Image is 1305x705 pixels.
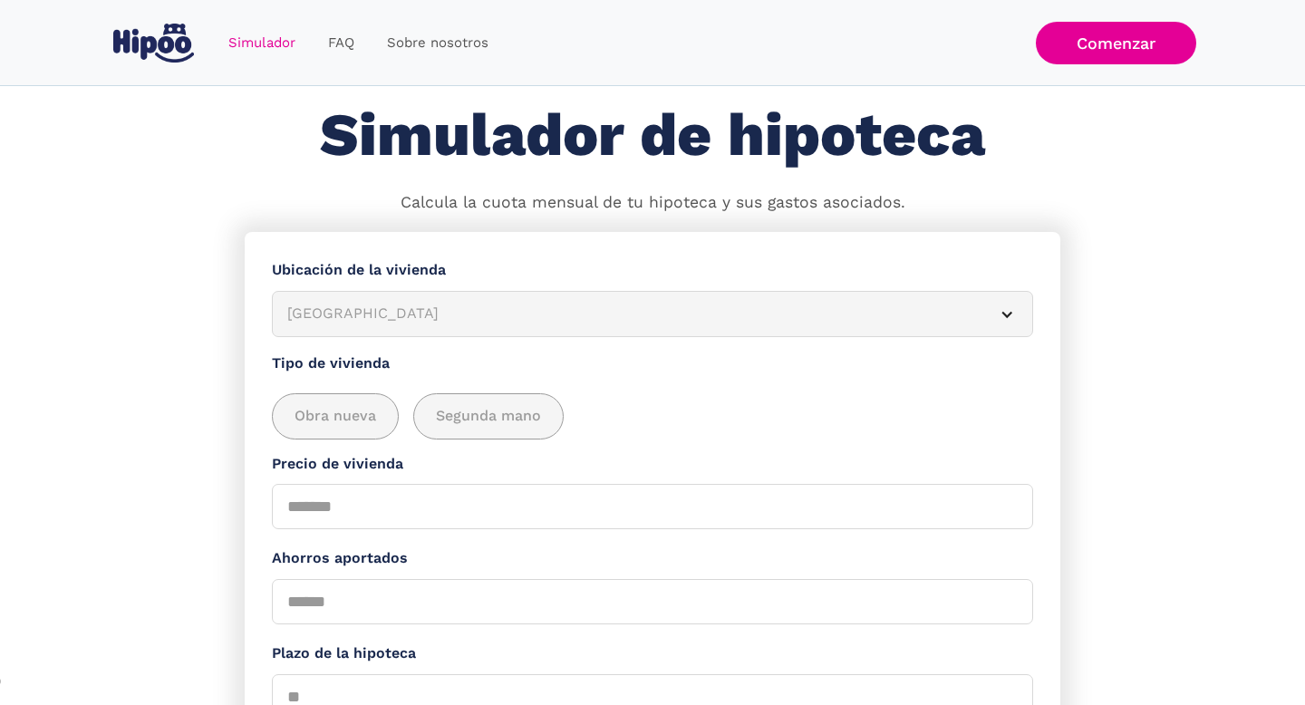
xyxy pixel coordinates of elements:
div: [GEOGRAPHIC_DATA] [287,303,974,325]
a: FAQ [312,25,371,61]
a: Sobre nosotros [371,25,505,61]
span: Segunda mano [436,405,541,428]
label: Ubicación de la vivienda [272,259,1033,282]
div: add_description_here [272,393,1033,439]
h1: Simulador de hipoteca [320,102,985,169]
span: Obra nueva [295,405,376,428]
a: Simulador [212,25,312,61]
a: home [109,16,198,70]
label: Precio de vivienda [272,453,1033,476]
label: Tipo de vivienda [272,352,1033,375]
p: Calcula la cuota mensual de tu hipoteca y sus gastos asociados. [401,191,905,215]
a: Comenzar [1036,22,1196,64]
label: Plazo de la hipoteca [272,642,1033,665]
article: [GEOGRAPHIC_DATA] [272,291,1033,337]
label: Ahorros aportados [272,547,1033,570]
